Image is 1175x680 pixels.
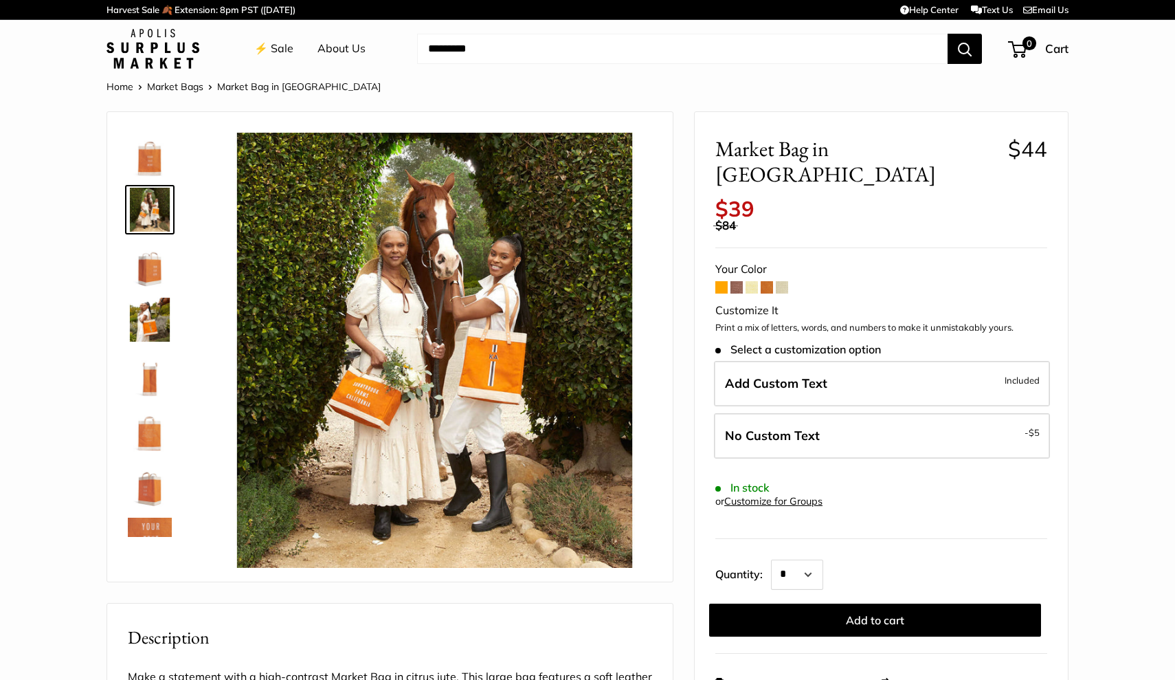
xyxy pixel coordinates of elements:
[125,460,175,509] a: Market Bag in Citrus
[1009,38,1068,60] a: 0 Cart
[125,350,175,399] a: description_13" wide, 18" high, 8" deep; handles: 3.5"
[724,495,822,507] a: Customize for Groups
[128,353,172,397] img: description_13" wide, 18" high, 8" deep; handles: 3.5"
[1023,4,1068,15] a: Email Us
[715,218,736,232] span: $84
[1029,427,1040,438] span: $5
[715,195,754,222] span: $39
[107,29,199,69] img: Apolis: Surplus Market
[125,130,175,179] a: description_Make it yours with custom, printed text.
[715,481,770,494] span: In stock
[125,185,175,234] a: Market Bag in Citrus
[715,136,998,187] span: Market Bag in [GEOGRAPHIC_DATA]
[971,4,1013,15] a: Text Us
[147,80,203,93] a: Market Bags
[125,295,175,344] a: Market Bag in Citrus
[417,34,948,64] input: Search...
[1005,372,1040,388] span: Included
[128,518,172,562] img: description_Custom printed text with eco-friendly ink.
[709,604,1041,637] button: Add to cart
[128,188,172,232] img: Market Bag in Citrus
[1008,135,1047,162] span: $44
[125,515,175,564] a: description_Custom printed text with eco-friendly ink.
[715,343,881,356] span: Select a customization option
[715,556,771,590] label: Quantity:
[1045,41,1068,56] span: Cart
[128,463,172,507] img: Market Bag in Citrus
[128,133,172,177] img: description_Make it yours with custom, printed text.
[714,413,1050,459] label: Leave Blank
[900,4,959,15] a: Help Center
[948,34,982,64] button: Search
[715,492,822,511] div: or
[128,408,172,452] img: description_Seal of authenticity printed on the backside of every bag.
[714,361,1050,406] label: Add Custom Text
[107,78,381,96] nav: Breadcrumb
[725,428,820,443] span: No Custom Text
[128,298,172,342] img: Market Bag in Citrus
[317,39,366,59] a: About Us
[1022,36,1036,50] span: 0
[128,243,172,287] img: Market Bag in Citrus
[1025,424,1040,441] span: -
[217,80,381,93] span: Market Bag in [GEOGRAPHIC_DATA]
[217,133,652,568] img: Market Bag in Citrus
[715,259,1047,280] div: Your Color
[125,240,175,289] a: Market Bag in Citrus
[715,300,1047,321] div: Customize It
[125,405,175,454] a: description_Seal of authenticity printed on the backside of every bag.
[128,624,652,651] h2: Description
[107,80,133,93] a: Home
[725,375,827,391] span: Add Custom Text
[254,39,293,59] a: ⚡️ Sale
[715,321,1047,335] p: Print a mix of letters, words, and numbers to make it unmistakably yours.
